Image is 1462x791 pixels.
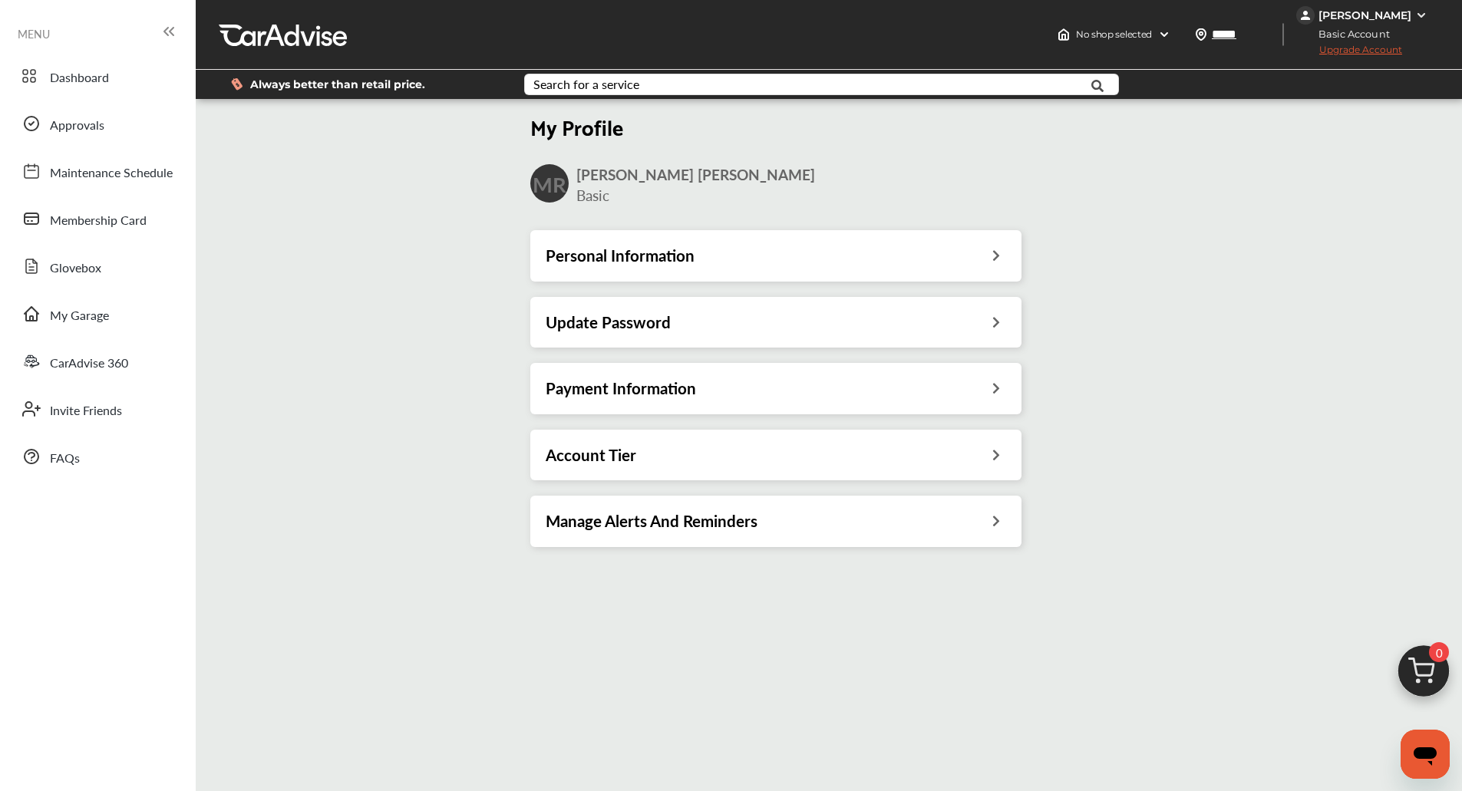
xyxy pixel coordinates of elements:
span: My Garage [50,306,109,326]
img: location_vector.a44bc228.svg [1195,28,1207,41]
span: Always better than retail price. [250,79,425,90]
span: No shop selected [1076,28,1152,41]
a: Maintenance Schedule [14,151,180,191]
a: My Garage [14,294,180,334]
a: Glovebox [14,246,180,286]
a: CarAdvise 360 [14,341,180,381]
img: dollor_label_vector.a70140d1.svg [231,77,243,91]
h3: Payment Information [546,378,696,398]
span: CarAdvise 360 [50,354,128,374]
h3: Manage Alerts And Reminders [546,511,757,531]
img: header-divider.bc55588e.svg [1282,23,1284,46]
span: FAQs [50,449,80,469]
span: Basic Account [1298,26,1401,42]
span: [PERSON_NAME] [PERSON_NAME] [576,164,815,185]
span: Approvals [50,116,104,136]
div: Search for a service [533,78,639,91]
span: 0 [1429,642,1449,662]
span: MENU [18,28,50,40]
h3: Account Tier [546,445,636,465]
a: FAQs [14,437,180,476]
a: Approvals [14,104,180,143]
span: Invite Friends [50,401,122,421]
h3: Update Password [546,312,671,332]
img: jVpblrzwTbfkPYzPPzSLxeg0AAAAASUVORK5CYII= [1296,6,1315,25]
a: Invite Friends [14,389,180,429]
a: Membership Card [14,199,180,239]
img: header-home-logo.8d720a4f.svg [1058,28,1070,41]
span: Upgrade Account [1296,44,1402,63]
span: Glovebox [50,259,101,278]
iframe: Button to launch messaging window [1401,730,1450,779]
span: Basic [576,185,609,206]
h2: My Profile [530,113,1021,140]
span: Dashboard [50,68,109,88]
div: [PERSON_NAME] [1318,8,1411,22]
img: header-down-arrow.9dd2ce7d.svg [1158,28,1170,41]
h2: MR [533,170,566,197]
span: Maintenance Schedule [50,163,173,183]
h3: Personal Information [546,246,695,265]
img: cart_icon.3d0951e8.svg [1387,638,1460,712]
span: Membership Card [50,211,147,231]
a: Dashboard [14,56,180,96]
img: WGsFRI8htEPBVLJbROoPRyZpYNWhNONpIPPETTm6eUC0GeLEiAAAAAElFTkSuQmCC [1415,9,1427,21]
